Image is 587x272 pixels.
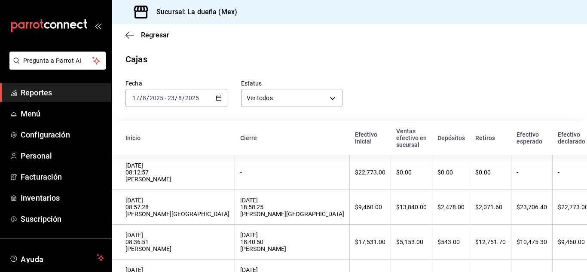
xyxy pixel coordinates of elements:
[437,238,465,245] div: $543.00
[21,87,104,98] span: Reportes
[355,169,385,176] div: $22,773.00
[147,95,149,101] span: /
[517,238,547,245] div: $10,475.30
[6,62,106,71] a: Pregunta a Parrot AI
[21,150,104,162] span: Personal
[125,31,169,39] button: Regresar
[517,204,547,211] div: $23,706.40
[142,95,147,101] input: --
[178,95,182,101] input: --
[149,95,164,101] input: ----
[125,162,229,183] div: [DATE] 08:12:57 [PERSON_NAME]
[165,95,166,101] span: -
[437,204,465,211] div: $2,478.00
[21,108,104,119] span: Menú
[132,95,140,101] input: --
[355,238,385,245] div: $17,531.00
[167,95,175,101] input: --
[21,213,104,225] span: Suscripción
[517,169,547,176] div: -
[21,171,104,183] span: Facturación
[125,80,227,86] label: Fecha
[355,131,386,145] div: Efectivo inicial
[23,56,92,65] span: Pregunta a Parrot AI
[140,95,142,101] span: /
[125,232,229,252] div: [DATE] 08:36:51 [PERSON_NAME]
[241,89,343,107] div: Ver todos
[475,204,506,211] div: $2,071.60
[21,253,93,263] span: Ayuda
[240,232,344,252] div: [DATE] 18:40:50 [PERSON_NAME]
[475,134,506,141] div: Retiros
[517,131,547,145] div: Efectivo esperado
[437,169,465,176] div: $0.00
[240,169,344,176] div: -
[9,52,106,70] button: Pregunta a Parrot AI
[150,7,237,17] h3: Sucursal: La dueña (Mex)
[21,192,104,204] span: Inventarios
[355,204,385,211] div: $9,460.00
[185,95,199,101] input: ----
[475,169,506,176] div: $0.00
[437,134,465,141] div: Depósitos
[182,95,185,101] span: /
[396,128,427,148] div: Ventas efectivo en sucursal
[475,238,506,245] div: $12,751.70
[396,169,427,176] div: $0.00
[396,238,427,245] div: $5,153.00
[175,95,177,101] span: /
[141,31,169,39] span: Regresar
[125,53,147,66] div: Cajas
[125,134,230,141] div: Inicio
[21,129,104,141] span: Configuración
[241,80,343,86] label: Estatus
[240,197,344,217] div: [DATE] 18:58:25 [PERSON_NAME][GEOGRAPHIC_DATA]
[396,204,427,211] div: $13,840.00
[240,134,345,141] div: Cierre
[95,22,101,29] button: open_drawer_menu
[125,197,229,217] div: [DATE] 08:57:28 [PERSON_NAME][GEOGRAPHIC_DATA]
